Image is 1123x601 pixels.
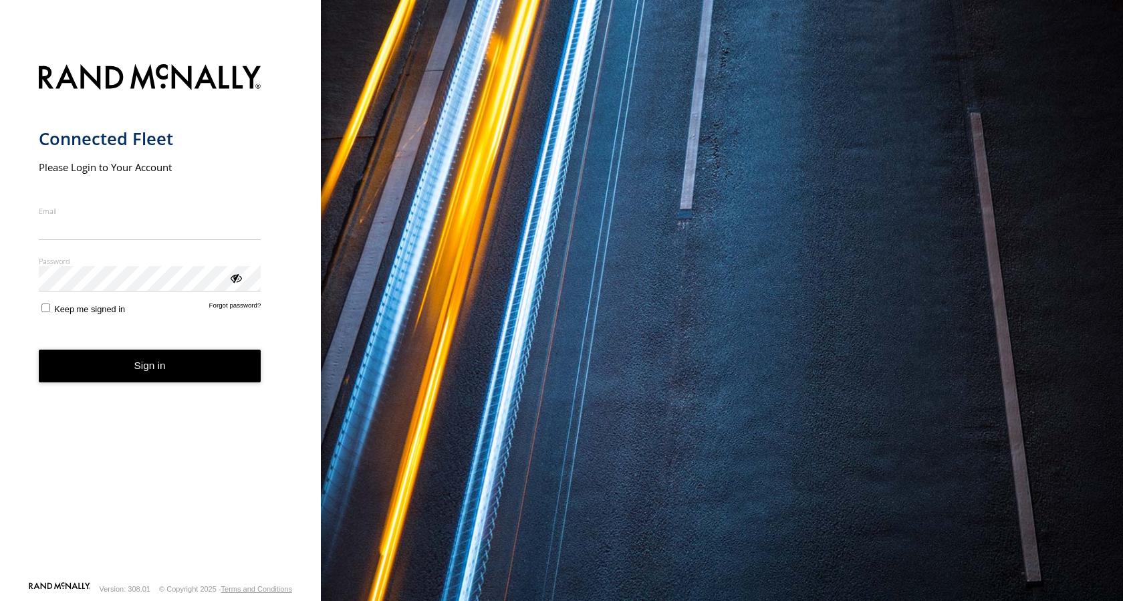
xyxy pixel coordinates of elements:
form: main [39,56,283,581]
label: Email [39,206,261,216]
a: Visit our Website [29,582,90,596]
h1: Connected Fleet [39,128,261,150]
img: Rand McNally [39,62,261,96]
div: © Copyright 2025 - [159,585,292,593]
span: Keep me signed in [54,304,125,314]
h2: Please Login to Your Account [39,160,261,174]
a: Terms and Conditions [221,585,292,593]
a: Forgot password? [209,302,261,314]
div: Version: 308.01 [100,585,150,593]
button: Sign in [39,350,261,382]
div: ViewPassword [229,271,242,284]
label: Password [39,256,261,266]
input: Keep me signed in [41,304,50,312]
